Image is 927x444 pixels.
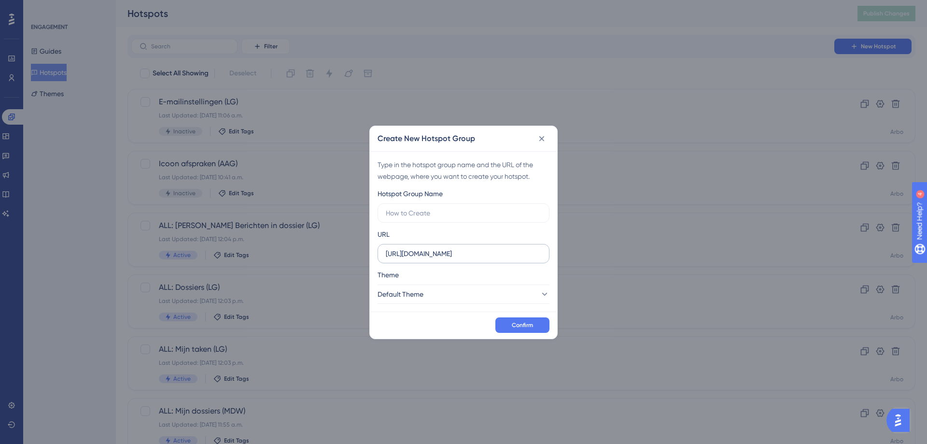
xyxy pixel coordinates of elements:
span: Theme [378,269,399,281]
h2: Create New Hotspot Group [378,133,475,144]
span: Default Theme [378,288,423,300]
div: Type in the hotspot group name and the URL of the webpage, where you want to create your hotspot. [378,159,549,182]
span: Confirm [512,321,533,329]
iframe: UserGuiding AI Assistant Launcher [886,406,915,435]
span: Need Help? [23,2,60,14]
input: How to Create [386,208,541,218]
input: https://www.example.com [386,248,541,259]
div: URL [378,229,390,240]
div: Hotspot Group Name [378,188,443,200]
div: 4 [67,5,70,13]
